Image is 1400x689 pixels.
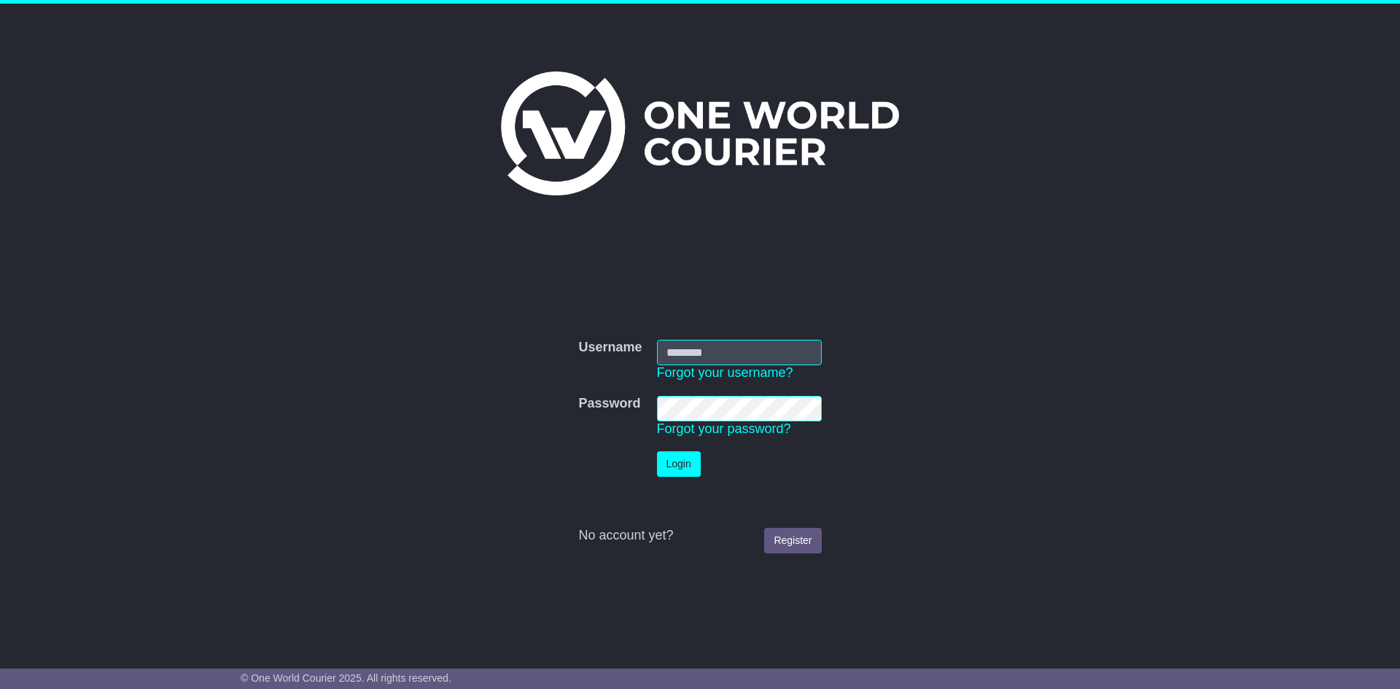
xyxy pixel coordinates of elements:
div: No account yet? [578,528,821,544]
a: Register [764,528,821,553]
span: © One World Courier 2025. All rights reserved. [241,672,451,684]
button: Login [657,451,701,477]
img: One World [501,71,899,195]
label: Password [578,396,640,412]
a: Forgot your username? [657,365,793,380]
a: Forgot your password? [657,421,791,436]
label: Username [578,340,642,356]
